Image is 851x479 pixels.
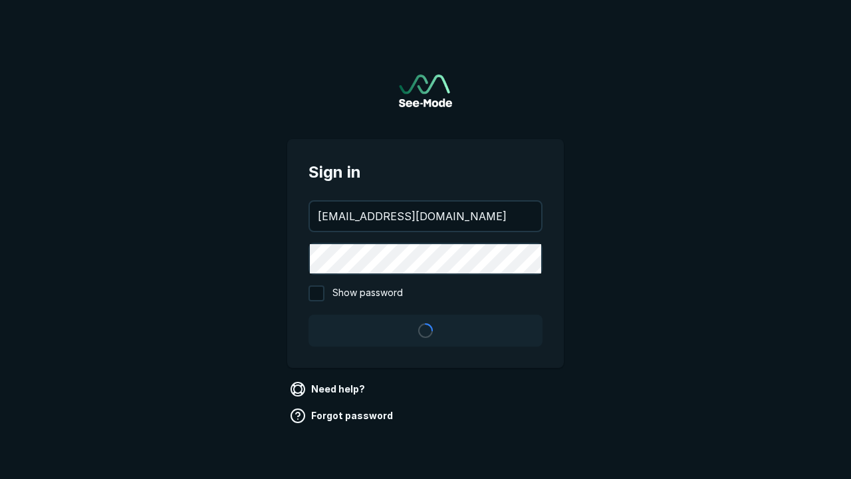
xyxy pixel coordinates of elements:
input: your@email.com [310,202,541,231]
a: Forgot password [287,405,398,426]
img: See-Mode Logo [399,75,452,107]
a: Need help? [287,379,370,400]
span: Sign in [308,160,543,184]
span: Show password [332,285,403,301]
a: Go to sign in [399,75,452,107]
